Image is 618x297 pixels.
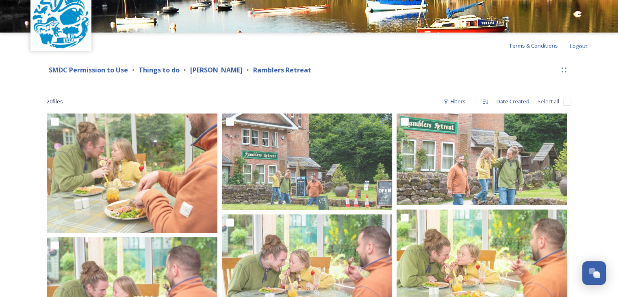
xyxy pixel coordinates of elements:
[139,66,180,74] strong: Things to do
[49,66,128,74] strong: SMDC Permission to Use
[439,94,470,109] div: Filters
[509,42,558,49] span: Terms & Conditions
[492,94,533,109] div: Date Created
[190,66,243,74] strong: [PERSON_NAME]
[397,114,567,205] img: Ramblers Retreat --7-Cathy%20Bower.jpg
[222,114,392,210] img: Ramblers Retreat --10-Cathy%20Bower.jpg
[570,42,588,50] span: Logout
[509,41,570,50] a: Terms & Conditions
[582,261,606,285] button: Open Chat
[47,114,217,233] img: Ramblers Retreat -3665-Cathy%20Bower.jpg
[538,98,559,105] span: Select all
[253,66,311,74] strong: Ramblers Retreat
[47,98,63,105] span: 20 file s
